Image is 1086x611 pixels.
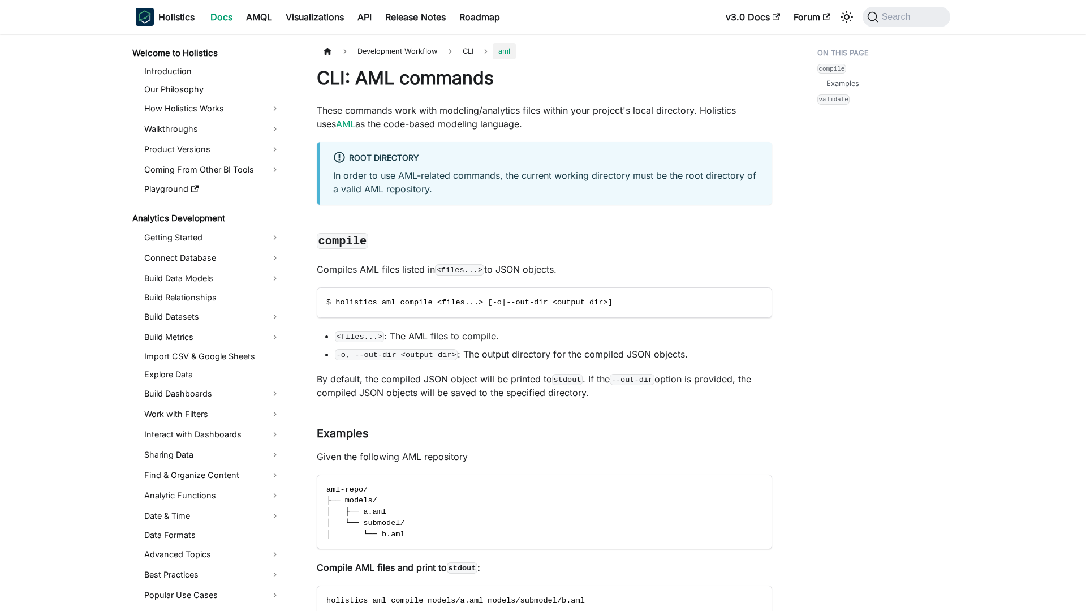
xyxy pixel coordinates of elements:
[317,43,772,59] nav: Breadcrumbs
[326,507,386,516] span: │ ├── a.aml
[141,81,284,97] a: Our Philosophy
[141,63,284,79] a: Introduction
[317,67,772,89] h1: CLI: AML commands
[129,45,284,61] a: Welcome to Holistics
[141,425,284,444] a: Interact with Dashboards
[129,210,284,226] a: Analytics Development
[317,562,480,573] strong: Compile AML files and print to :
[239,8,279,26] a: AMQL
[317,43,338,59] a: Home page
[141,181,284,197] a: Playground
[817,63,846,74] a: compile
[317,104,772,131] p: These commands work with modeling/analytics files within your project's local directory. Holistic...
[826,78,859,89] a: Examples
[141,229,284,247] a: Getting Started
[141,466,284,484] a: Find & Organize Content
[136,8,154,26] img: Holistics
[878,12,917,22] span: Search
[141,507,284,525] a: Date & Time
[838,8,856,26] button: Switch between dark and light mode (currently system mode)
[817,94,850,105] a: validate
[817,94,850,104] code: validate
[141,385,284,403] a: Build Dashboards
[141,367,284,382] a: Explore Data
[326,496,377,505] span: ├── models/
[352,43,443,59] span: Development Workflow
[435,264,484,276] code: <files...>
[326,596,585,605] span: holistics aml compile models/a.aml models/submodel/b.aml
[351,8,378,26] a: API
[141,120,284,138] a: Walkthroughs
[335,331,384,342] code: <files...>
[335,329,772,343] li: : The AML files to compile.
[453,8,507,26] a: Roadmap
[326,519,405,527] span: │ └── submodel/
[317,450,772,463] p: Given the following AML repository
[317,263,772,276] p: Compiles AML files listed in to JSON objects.
[141,545,284,563] a: Advanced Topics
[863,7,950,27] button: Search (Command+K)
[336,118,355,130] a: AML
[378,8,453,26] a: Release Notes
[141,405,284,423] a: Work with Filters
[326,298,613,307] span: $ holistics aml compile <files...> [-o|--out-dir <output_dir>]
[335,347,772,361] li: : The output directory for the compiled JSON objects.
[141,161,284,179] a: Coming From Other BI Tools
[787,8,837,26] a: Forum
[317,233,368,249] code: compile
[141,269,284,287] a: Build Data Models
[457,43,479,59] a: CLI
[141,566,284,584] a: Best Practices
[141,308,284,326] a: Build Datasets
[124,34,294,611] nav: Docs sidebar
[136,8,195,26] a: HolisticsHolisticsHolistics
[326,485,368,494] span: aml-repo/
[158,10,195,24] b: Holistics
[326,530,405,539] span: │ └── b.aml
[141,290,284,305] a: Build Relationships
[317,372,772,399] p: By default, the compiled JSON object will be printed to . If the option is provided, the compiled...
[493,43,516,59] span: aml
[141,527,284,543] a: Data Formats
[141,140,284,158] a: Product Versions
[141,348,284,364] a: Import CSV & Google Sheets
[279,8,351,26] a: Visualizations
[141,446,284,464] a: Sharing Data
[141,100,284,118] a: How Holistics Works
[141,328,284,346] a: Build Metrics
[141,586,284,604] a: Popular Use Cases
[317,427,772,441] h3: Examples
[141,487,284,505] a: Analytic Functions
[141,249,284,267] a: Connect Database
[552,374,583,385] code: stdout
[817,64,846,74] code: compile
[447,562,477,574] code: stdout
[333,169,759,196] p: In order to use AML-related commands, the current working directory must be the root directory of...
[335,349,458,360] code: -o, --out-dir <output_dir>
[204,8,239,26] a: Docs
[463,47,473,55] span: CLI
[333,151,759,166] div: Root Directory
[610,374,654,385] code: --out-dir
[719,8,787,26] a: v3.0 Docs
